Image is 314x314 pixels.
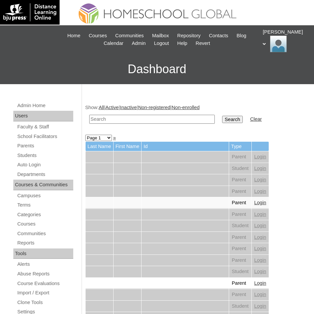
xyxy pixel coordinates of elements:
a: » [113,135,116,140]
td: Parent [229,255,251,266]
td: Parent [229,289,251,300]
td: Parent [229,243,251,254]
td: Parent [229,151,251,163]
a: Clear [250,116,262,122]
a: Admin [129,40,149,47]
td: Student [229,301,251,312]
a: Login [254,257,266,263]
span: Repository [177,32,200,40]
td: Parent [229,232,251,243]
a: Communities [112,32,147,40]
a: Login [254,154,266,159]
a: Alerts [17,260,73,268]
td: Parent [229,197,251,209]
a: Login [254,269,266,274]
a: Course Evaluations [17,279,73,288]
td: Parent [229,186,251,197]
a: Auto Login [17,161,73,169]
a: Calendar [100,40,127,47]
a: Login [254,303,266,309]
a: Blog [233,32,249,40]
a: Reports [17,239,73,247]
a: Admin Home [17,101,73,110]
a: School Facilitators [17,132,73,141]
a: Login [254,166,266,171]
a: Courses [85,32,110,40]
a: Home [64,32,84,40]
td: Type [229,142,251,151]
div: Courses & Communities [13,180,73,190]
a: All [99,105,104,110]
a: Inactive [120,105,137,110]
a: Communities [17,230,73,238]
a: Parents [17,142,73,150]
a: Repository [174,32,204,40]
a: Login [254,235,266,240]
input: Search [89,115,215,124]
a: Courses [17,220,73,228]
img: logo-white.png [3,3,56,21]
div: Show: | | | | [85,104,307,128]
span: Courses [89,32,107,40]
a: Login [254,223,266,228]
a: Mailbox [149,32,172,40]
a: Abuse Reports [17,270,73,278]
span: Revert [196,40,210,47]
a: Import / Export [17,289,73,297]
a: Logout [151,40,172,47]
div: [PERSON_NAME] [263,29,307,52]
span: Help [177,40,187,47]
td: Parent [229,278,251,289]
td: Id [142,142,229,151]
td: Parent [229,174,251,186]
span: Contacts [209,32,228,40]
a: Login [254,246,266,251]
span: Logout [154,40,169,47]
a: Clone Tools [17,298,73,307]
a: Login [254,212,266,217]
td: Last Name [86,142,113,151]
h3: Dashboard [3,54,311,84]
span: Mailbox [152,32,169,40]
a: Students [17,151,73,160]
a: Login [254,200,266,205]
td: Student [229,220,251,232]
a: Terms [17,201,73,209]
a: Categories [17,211,73,219]
span: Home [67,32,80,40]
img: Ariane Ebuen [270,36,287,52]
a: Campuses [17,192,73,200]
a: Faculty & Staff [17,123,73,131]
div: Tools [13,248,73,259]
a: Non-enrolled [171,105,199,110]
a: Contacts [205,32,231,40]
a: Active [106,105,119,110]
td: Parent [229,209,251,220]
a: Non-registered [138,105,170,110]
span: Communities [115,32,144,40]
a: Help [174,40,190,47]
a: Revert [192,40,213,47]
span: Calendar [104,40,123,47]
td: Student [229,163,251,174]
span: Blog [236,32,246,40]
td: First Name [114,142,142,151]
a: Departments [17,170,73,179]
a: Login [254,177,266,182]
span: Admin [132,40,146,47]
a: Login [254,292,266,297]
td: Student [229,266,251,277]
input: Search [222,116,243,123]
div: Users [13,111,73,121]
a: Login [254,189,266,194]
a: Login [254,280,266,286]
